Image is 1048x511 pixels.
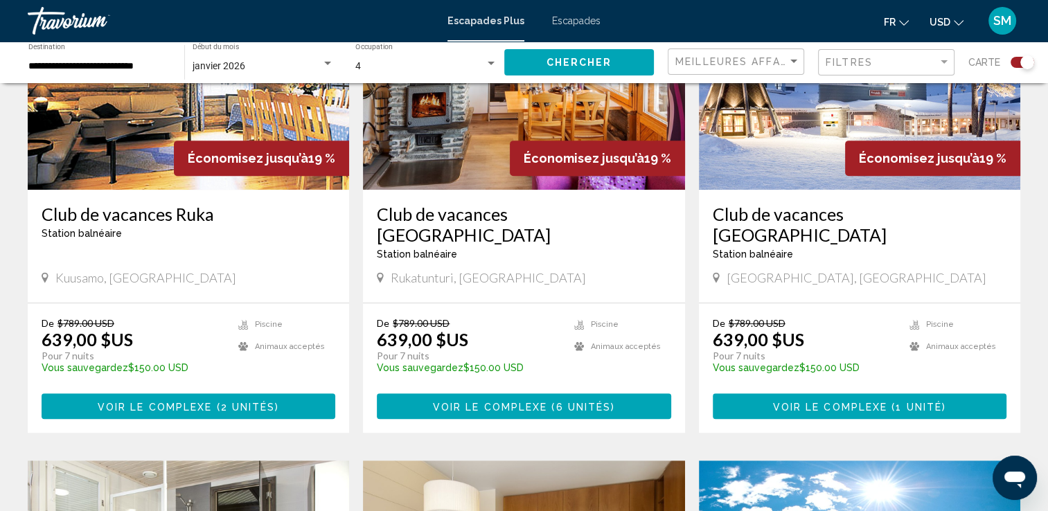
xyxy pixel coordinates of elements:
div: 19 % [510,141,685,176]
span: Vous sauvegardez [42,362,128,373]
button: Filtre [818,48,954,77]
span: Économisez jusqu’à [859,151,979,165]
button: Menu utilisateur [984,6,1020,35]
span: ( ) [212,401,279,412]
span: De [42,317,54,329]
button: Voir le complexe(2 unités) [42,393,335,419]
span: Meilleures affaires [675,56,806,67]
font: 639,00 $US [377,329,468,350]
p: Pour 7 nuits [713,350,896,362]
span: Animaux acceptés [255,342,325,351]
div: 19 % [174,141,349,176]
span: USD [930,17,950,28]
span: Vous sauvegardez [377,362,463,373]
span: ( ) [887,401,946,412]
font: $150.00 USD [713,362,860,373]
span: $789.00 USD [729,317,785,329]
a: Club de vacances [GEOGRAPHIC_DATA] [377,204,670,245]
span: 4 [355,60,361,71]
p: Pour 7 nuits [377,350,560,362]
mat-select: Trier par [675,56,800,68]
span: 1 unité [896,401,942,412]
span: SM [993,14,1011,28]
a: Club de vacances Ruka [42,204,335,224]
span: $789.00 USD [393,317,450,329]
span: Fr [884,17,896,28]
span: janvier 2026 [193,60,245,71]
span: Voir le complexe [433,401,548,412]
span: Économisez jusqu’à [188,151,308,165]
span: Piscine [926,320,954,329]
span: 2 unités [221,401,276,412]
span: Rukatunturi, [GEOGRAPHIC_DATA] [391,270,586,285]
span: Carte [968,53,1000,72]
a: Travorium [28,7,434,35]
a: Escapades Plus [447,15,524,26]
span: Station balnéaire [42,228,122,239]
button: Voir le complexe(6 unités) [377,393,670,419]
span: Station balnéaire [377,249,457,260]
span: De [713,317,725,329]
span: Animaux acceptés [591,342,661,351]
span: Voir le complexe [773,401,888,412]
span: Animaux acceptés [926,342,996,351]
button: Voir le complexe(1 unité) [713,393,1006,419]
span: $789.00 USD [57,317,114,329]
span: ( ) [547,401,615,412]
span: Voir le complexe [98,401,213,412]
font: $150.00 USD [377,362,524,373]
span: Kuusamo, [GEOGRAPHIC_DATA] [55,270,236,285]
button: Changer la langue [884,12,909,32]
font: 639,00 $US [713,329,804,350]
button: Changer de devise [930,12,963,32]
a: Club de vacances [GEOGRAPHIC_DATA] [713,204,1006,245]
span: 6 unités [556,401,611,412]
div: 19 % [845,141,1020,176]
span: De [377,317,389,329]
p: Pour 7 nuits [42,350,224,362]
font: $150.00 USD [42,362,188,373]
span: Piscine [255,320,283,329]
a: Escapades [552,15,601,26]
button: Chercher [504,49,654,75]
span: [GEOGRAPHIC_DATA], [GEOGRAPHIC_DATA] [727,270,986,285]
span: Station balnéaire [713,249,793,260]
span: Vous sauvegardez [713,362,799,373]
font: 639,00 $US [42,329,133,350]
span: Piscine [591,320,619,329]
span: Filtres [826,57,873,68]
iframe: Bouton de lancement de la fenêtre de messagerie [993,456,1037,500]
span: Économisez jusqu’à [524,151,644,165]
span: Chercher [547,57,612,69]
